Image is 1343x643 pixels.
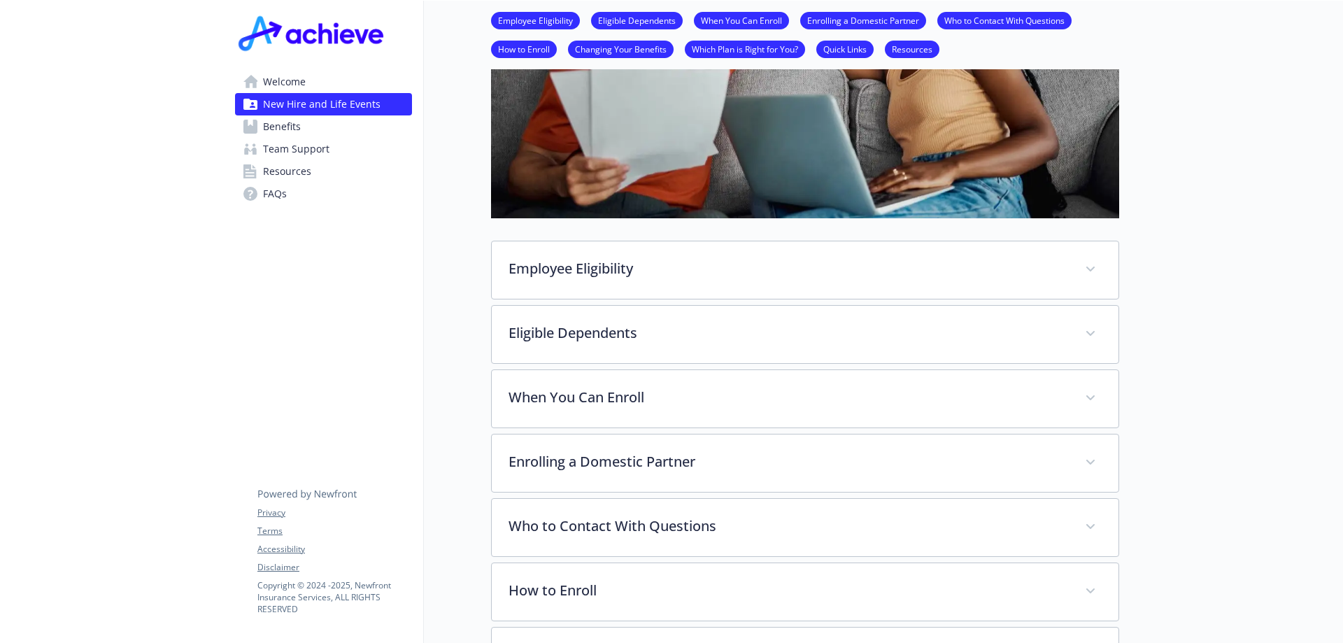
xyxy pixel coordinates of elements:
[694,13,789,27] a: When You Can Enroll
[509,580,1068,601] p: How to Enroll
[492,370,1118,428] div: When You Can Enroll
[492,306,1118,363] div: Eligible Dependents
[492,434,1118,492] div: Enrolling a Domestic Partner
[257,561,411,574] a: Disclaimer
[263,160,311,183] span: Resources
[885,42,939,55] a: Resources
[509,323,1068,344] p: Eligible Dependents
[257,525,411,537] a: Terms
[509,258,1068,279] p: Employee Eligibility
[816,42,874,55] a: Quick Links
[509,451,1068,472] p: Enrolling a Domestic Partner
[937,13,1072,27] a: Who to Contact With Questions
[509,516,1068,537] p: Who to Contact With Questions
[235,71,412,93] a: Welcome
[491,13,580,27] a: Employee Eligibility
[235,183,412,205] a: FAQs
[257,543,411,556] a: Accessibility
[492,563,1118,621] div: How to Enroll
[509,387,1068,408] p: When You Can Enroll
[263,115,301,138] span: Benefits
[685,42,805,55] a: Which Plan is Right for You?
[800,13,926,27] a: Enrolling a Domestic Partner
[263,93,381,115] span: New Hire and Life Events
[492,499,1118,556] div: Who to Contact With Questions
[257,579,411,615] p: Copyright © 2024 - 2025 , Newfront Insurance Services, ALL RIGHTS RESERVED
[568,42,674,55] a: Changing Your Benefits
[263,71,306,93] span: Welcome
[235,93,412,115] a: New Hire and Life Events
[235,160,412,183] a: Resources
[263,138,329,160] span: Team Support
[235,115,412,138] a: Benefits
[257,507,411,519] a: Privacy
[235,138,412,160] a: Team Support
[492,241,1118,299] div: Employee Eligibility
[263,183,287,205] span: FAQs
[491,42,557,55] a: How to Enroll
[591,13,683,27] a: Eligible Dependents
